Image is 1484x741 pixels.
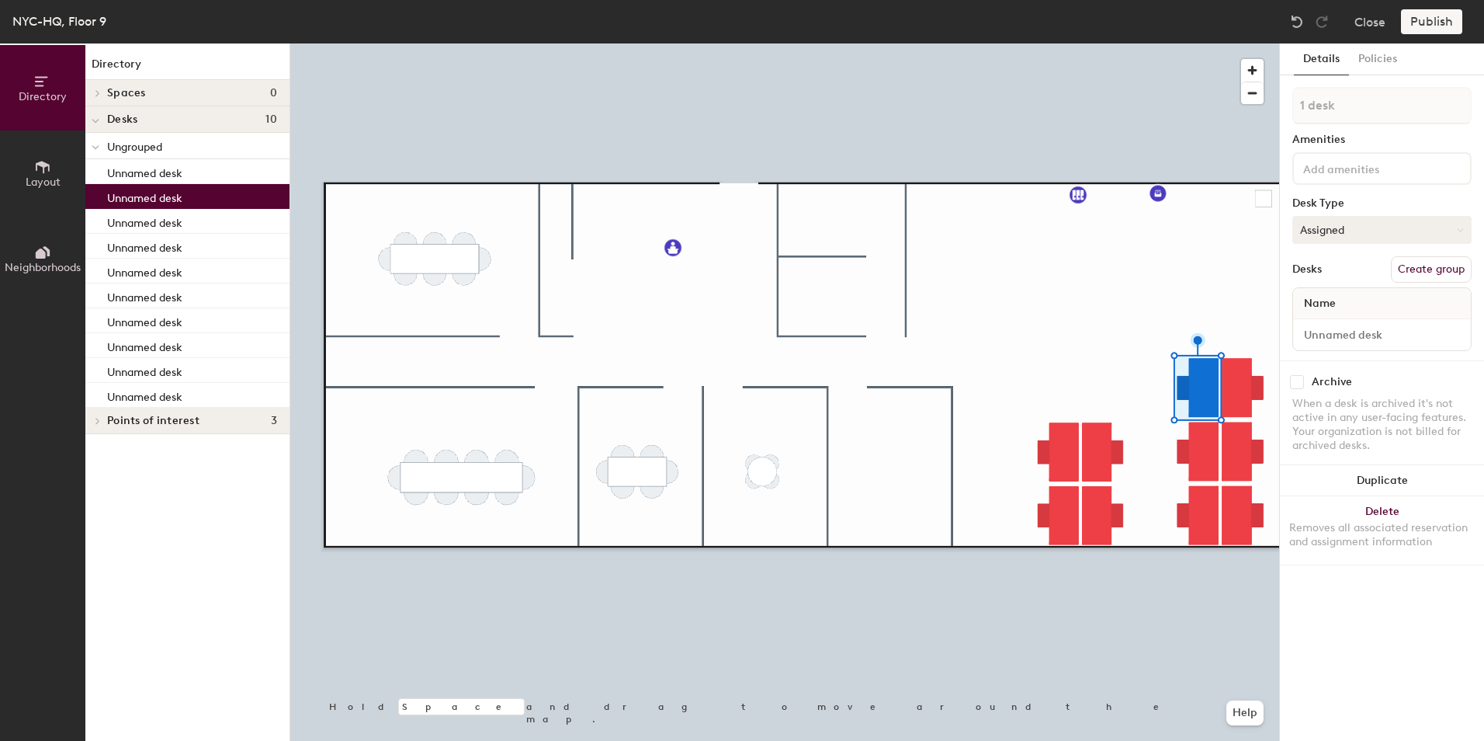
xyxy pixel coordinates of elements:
p: Unnamed desk [107,237,182,255]
div: NYC-HQ, Floor 9 [12,12,106,31]
div: Removes all associated reservation and assignment information [1289,521,1475,549]
span: Ungrouped [107,141,162,154]
p: Unnamed desk [107,162,182,180]
span: Layout [26,176,61,189]
p: Unnamed desk [107,311,182,329]
span: Points of interest [107,415,199,427]
div: Amenities [1292,134,1472,146]
input: Add amenities [1300,158,1440,177]
button: Create group [1391,256,1472,283]
input: Unnamed desk [1296,324,1468,346]
span: Desks [107,113,137,126]
button: DeleteRemoves all associated reservation and assignment information [1280,496,1484,565]
span: Spaces [107,87,146,99]
button: Help [1226,701,1264,725]
span: 3 [271,415,277,427]
span: Neighborhoods [5,261,81,274]
h1: Directory [85,56,290,80]
img: Undo [1289,14,1305,30]
span: Directory [19,90,67,103]
p: Unnamed desk [107,386,182,404]
div: When a desk is archived it's not active in any user-facing features. Your organization is not bil... [1292,397,1472,453]
button: Duplicate [1280,465,1484,496]
p: Unnamed desk [107,262,182,280]
p: Unnamed desk [107,361,182,379]
button: Assigned [1292,216,1472,244]
p: Unnamed desk [107,336,182,354]
p: Unnamed desk [107,212,182,230]
button: Details [1294,43,1349,75]
span: 0 [270,87,277,99]
div: Desk Type [1292,197,1472,210]
div: Archive [1312,376,1352,388]
button: Policies [1349,43,1406,75]
span: Name [1296,290,1344,318]
div: Desks [1292,263,1322,276]
p: Unnamed desk [107,287,182,304]
span: 10 [265,113,277,126]
p: Unnamed desk [107,187,182,205]
img: Redo [1314,14,1330,30]
button: Close [1354,9,1385,34]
